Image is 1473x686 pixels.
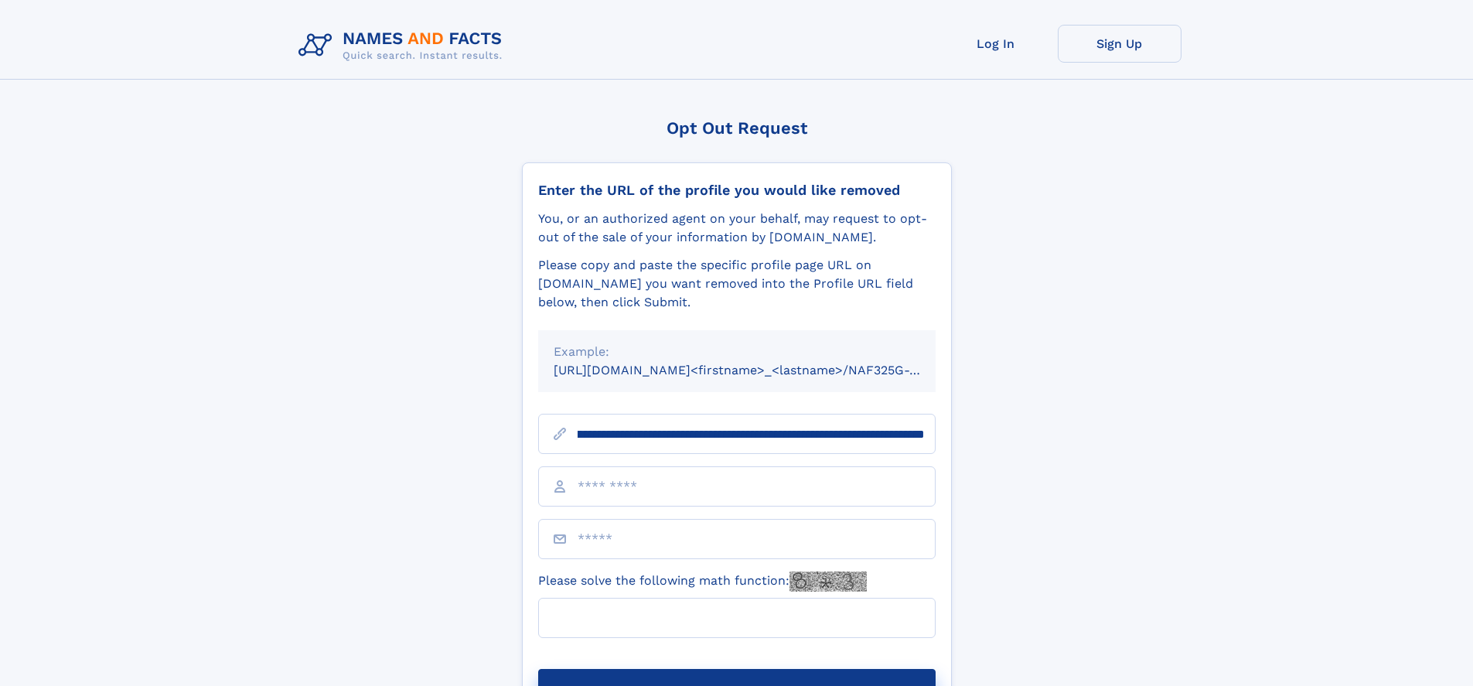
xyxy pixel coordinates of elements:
[538,256,936,312] div: Please copy and paste the specific profile page URL on [DOMAIN_NAME] you want removed into the Pr...
[522,118,952,138] div: Opt Out Request
[538,210,936,247] div: You, or an authorized agent on your behalf, may request to opt-out of the sale of your informatio...
[1058,25,1181,63] a: Sign Up
[554,343,920,361] div: Example:
[934,25,1058,63] a: Log In
[554,363,965,377] small: [URL][DOMAIN_NAME]<firstname>_<lastname>/NAF325G-xxxxxxxx
[538,182,936,199] div: Enter the URL of the profile you would like removed
[538,572,867,592] label: Please solve the following math function:
[292,25,515,67] img: Logo Names and Facts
